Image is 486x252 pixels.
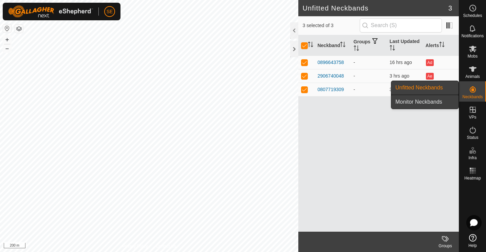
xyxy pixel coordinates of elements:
[469,115,476,119] span: VPs
[432,243,459,249] div: Groups
[462,95,483,99] span: Neckbands
[317,72,344,80] div: 2906740048
[426,59,433,66] button: Ad
[390,46,395,51] p-sorticon: Activate to sort
[459,231,486,250] a: Help
[395,84,443,92] span: Unfitted Neckbands
[308,43,313,48] p-sorticon: Activate to sort
[468,244,477,248] span: Help
[8,5,93,18] img: Gallagher Logo
[156,243,176,249] a: Contact Us
[465,75,480,79] span: Animals
[317,86,344,93] div: 0807719309
[3,36,11,44] button: +
[317,59,344,66] div: 0896643758
[439,43,445,48] p-sorticon: Activate to sort
[391,81,459,94] a: Unfitted Neckbands
[351,56,387,69] td: -
[3,44,11,52] button: –
[302,22,359,29] span: 3 selected of 3
[107,8,113,15] span: SE
[390,73,409,79] span: 17 Aug 2025, 3:35 pm
[302,4,448,12] h2: Unfitted Neckbands
[351,35,387,56] th: Groups
[351,69,387,83] td: -
[423,35,459,56] th: Alerts
[395,98,442,106] span: Monitor Neckbands
[391,95,459,109] a: Monitor Neckbands
[468,54,478,58] span: Mobs
[464,176,481,180] span: Heatmap
[426,73,433,80] button: Ae
[123,243,148,249] a: Privacy Policy
[340,43,345,48] p-sorticon: Activate to sort
[467,135,478,140] span: Status
[390,60,412,65] span: 17 Aug 2025, 2:35 am
[387,35,423,56] th: Last Updated
[462,34,484,38] span: Notifications
[360,18,442,33] input: Search (S)
[468,156,476,160] span: Infra
[15,25,23,33] button: Map Layers
[3,24,11,33] button: Reset Map
[448,3,452,13] span: 3
[351,83,387,96] td: -
[354,46,359,52] p-sorticon: Activate to sort
[315,35,351,56] th: Neckband
[463,14,482,18] span: Schedules
[390,87,415,92] span: 17 Aug 2025, 6:05 pm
